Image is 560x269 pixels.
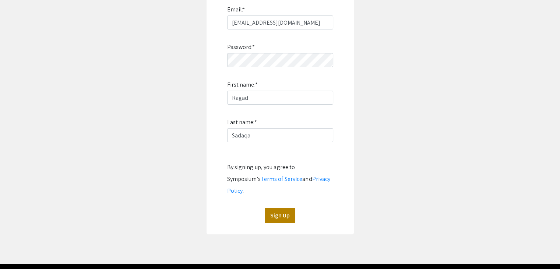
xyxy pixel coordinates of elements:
label: Password: [227,41,255,53]
label: First name: [227,79,258,91]
label: Email: [227,4,246,15]
iframe: Chat [6,236,31,263]
label: Last name: [227,116,257,128]
div: By signing up, you agree to Symposium’s and . [227,161,333,197]
button: Sign Up [265,208,295,223]
a: Terms of Service [261,175,303,183]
